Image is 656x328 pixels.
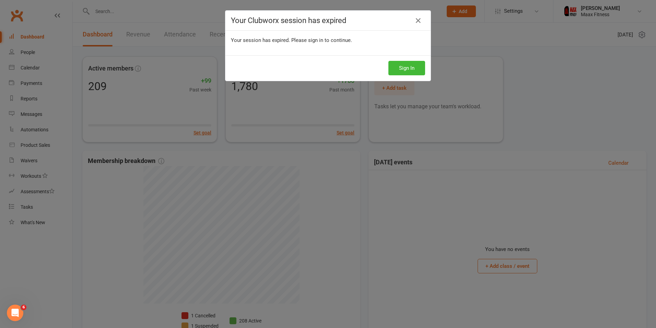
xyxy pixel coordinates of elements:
span: Your session has expired. Please sign in to continue. [231,37,352,43]
span: 6 [21,305,26,310]
a: Close [413,15,424,26]
iframe: Intercom live chat [7,305,23,321]
h4: Your Clubworx session has expired [231,16,425,25]
button: Sign In [388,61,425,75]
